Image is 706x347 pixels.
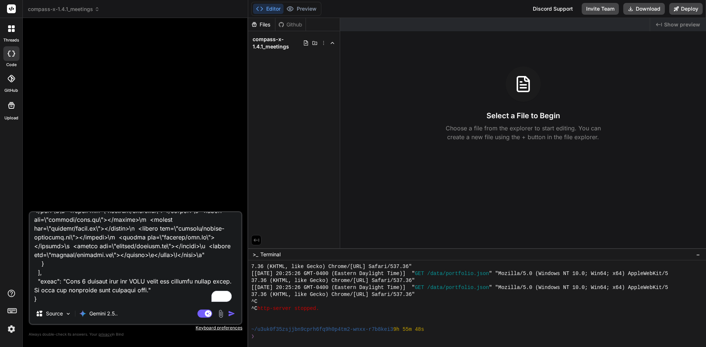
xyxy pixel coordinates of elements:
p: Source [46,310,63,317]
h3: Select a File to Begin [486,111,560,121]
span: " "Mozilla/5.0 (Windows NT 10.0; Win64; x64) AppleWebKit/5 [489,284,668,291]
label: threads [3,37,19,43]
button: Download [623,3,665,15]
p: Keyboard preferences [29,325,242,331]
span: − [696,251,700,258]
button: Editor [253,4,284,14]
span: [[DATE] 20:25:26 GMT-0400 (Eastern Daylight Time)] " [251,270,415,277]
span: " "Mozilla/5.0 (Windows NT 10.0; Win64; x64) AppleWebKit/5 [489,270,668,277]
span: Show preview [664,21,700,28]
img: attachment [217,310,225,318]
span: 7.36 (KHTML, like Gecko) Chrome/[URL] Safari/537.36" [251,263,412,270]
img: icon [228,310,235,317]
span: http-server stopped. [257,305,319,312]
label: GitHub [4,87,18,94]
button: Deploy [669,3,703,15]
button: Preview [284,4,320,14]
img: settings [5,323,18,335]
span: 37.36 (KHTML, like Gecko) Chrome/[URL] Safari/537.36" [251,277,415,284]
button: Invite Team [582,3,619,15]
span: >_ [253,251,258,258]
span: compass-x-1.4.1_meetings [28,6,100,13]
p: Always double-check its answers. Your in Bind [29,331,242,338]
span: /data/portfolio.json [427,270,489,277]
img: Gemini 2.5 Pro [79,310,86,317]
span: 9h 55m 48s [393,326,424,333]
p: Gemini 2.5.. [89,310,118,317]
span: 37.36 (KHTML, like Gecko) Chrome/[URL] Safari/537.36" [251,291,415,298]
p: Choose a file from the explorer to start editing. You can create a new file using the + button in... [441,124,606,141]
img: Pick Models [65,311,71,317]
span: Terminal [260,251,281,258]
span: GET [415,270,424,277]
span: ~/u3uk0f35zsjjbn9cprh6fq9h0p4tm2-wnxx-r7b8kei3 [251,326,393,333]
div: Github [275,21,306,28]
textarea: To enrich screen reader interactions, please activate Accessibility in Grammarly extension settings [30,212,241,303]
span: ^C [251,305,257,312]
span: compass-x-1.4.1_meetings [253,36,303,50]
button: − [695,249,702,260]
div: Files [248,21,275,28]
span: [[DATE] 20:25:26 GMT-0400 (Eastern Daylight Time)] " [251,284,415,291]
label: Upload [4,115,18,121]
div: Discord Support [528,3,577,15]
span: /data/portfolio.json [427,284,489,291]
span: ❯ [251,333,255,340]
span: ^C [251,298,257,305]
label: code [6,62,17,68]
span: privacy [99,332,112,336]
span: GET [415,284,424,291]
